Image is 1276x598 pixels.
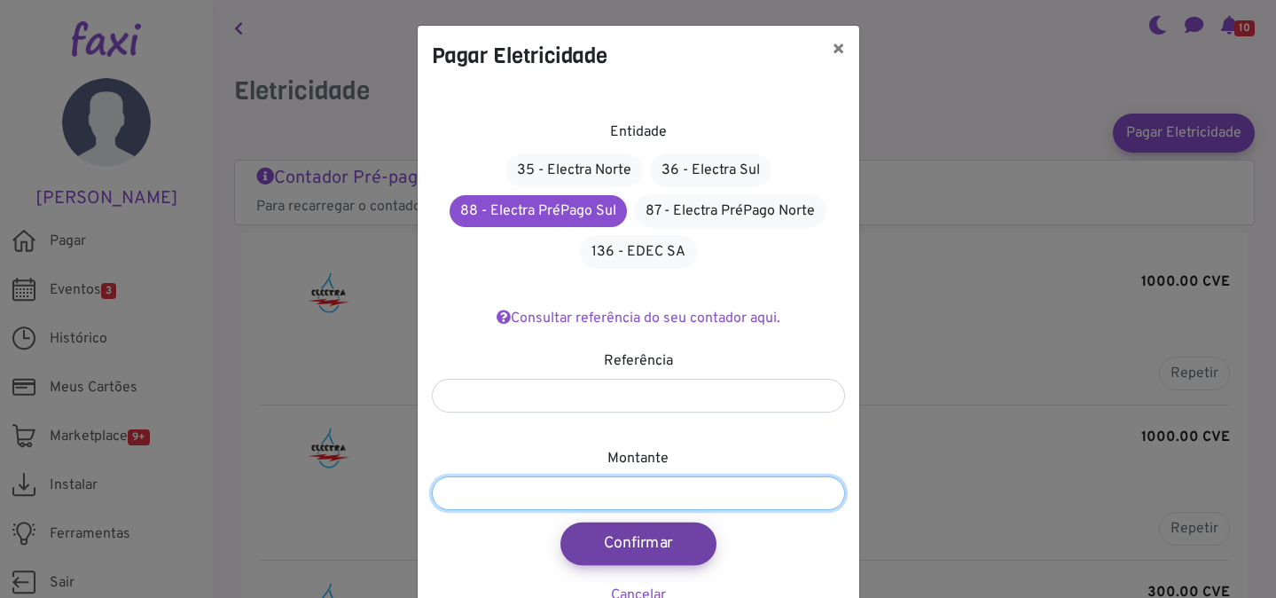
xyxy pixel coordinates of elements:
label: Referência [604,350,673,372]
button: Confirmar [560,523,716,565]
label: Montante [607,448,669,469]
a: 136 - EDEC SA [580,235,697,269]
h4: Pagar Eletricidade [432,40,607,72]
a: 88 - Electra PréPago Sul [450,195,627,227]
a: 35 - Electra Norte [505,153,643,187]
a: 87 - Electra PréPago Norte [634,194,826,228]
a: Consultar referência do seu contador aqui. [497,310,780,327]
label: Entidade [610,122,667,143]
a: 36 - Electra Sul [650,153,771,187]
button: × [818,26,859,75]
